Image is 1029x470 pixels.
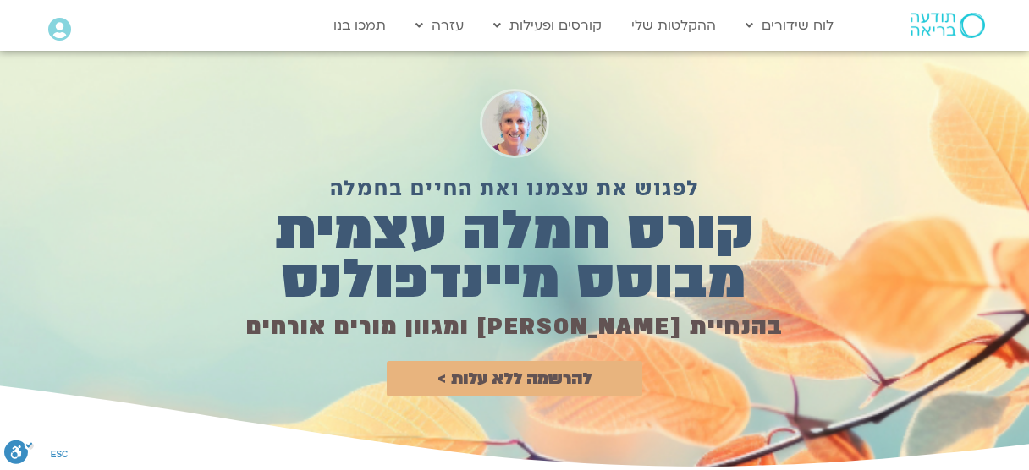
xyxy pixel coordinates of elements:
[120,310,910,344] h1: בהנחיית [PERSON_NAME] ומגוון מורים אורחים
[120,172,910,206] h1: לפגוש את עצמנו ואת החיים בחמלה
[407,9,472,41] a: עזרה
[387,361,642,396] a: להרשמה ללא עלות >
[485,9,610,41] a: קורסים ופעילות
[325,9,394,41] a: תמכו בנו
[911,13,985,38] img: תודעה בריאה
[737,9,842,41] a: לוח שידורים
[120,206,910,304] h1: קורס חמלה עצמית מבוסס מיינדפולנס
[437,369,592,388] span: להרשמה ללא עלות >
[623,9,724,41] a: ההקלטות שלי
